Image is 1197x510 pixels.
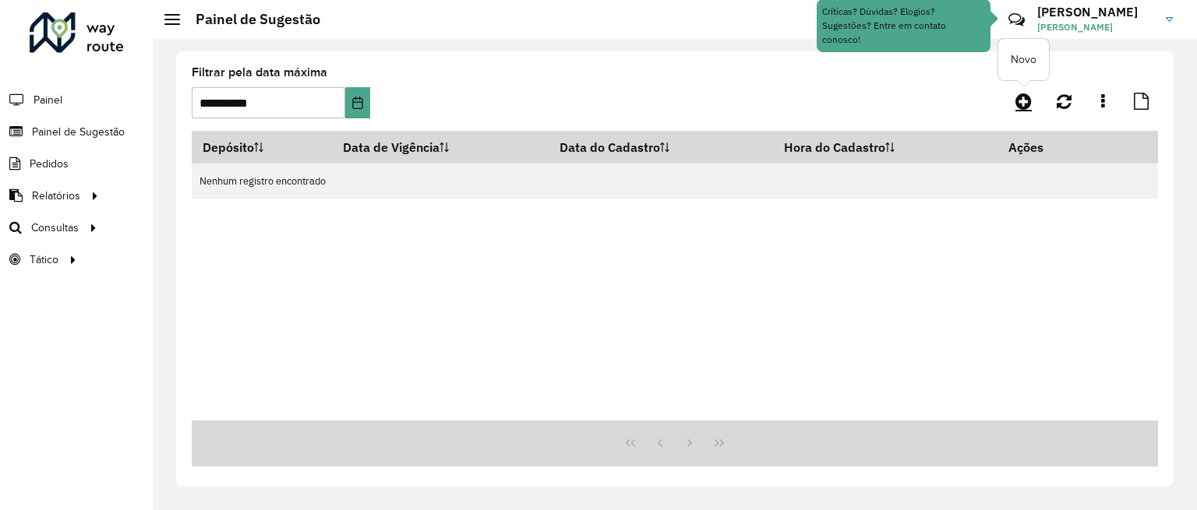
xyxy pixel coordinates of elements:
[32,124,125,140] span: Painel de Sugestão
[30,251,58,268] span: Tático
[549,131,773,164] th: Data do Cadastro
[31,220,79,236] span: Consultas
[1037,5,1154,19] h3: [PERSON_NAME]
[180,11,320,28] h2: Painel de Sugestão
[332,131,549,164] th: Data de Vigência
[773,131,998,164] th: Hora do Cadastro
[34,92,62,108] span: Painel
[192,164,1158,199] td: Nenhum registro encontrado
[1000,3,1033,37] a: Contato Rápido
[32,188,80,204] span: Relatórios
[192,131,332,164] th: Depósito
[998,39,1049,80] div: Novo
[1037,20,1154,34] span: [PERSON_NAME]
[345,87,370,118] button: Choose Date
[30,156,69,172] span: Pedidos
[192,63,327,82] label: Filtrar pela data máxima
[998,131,1092,164] th: Ações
